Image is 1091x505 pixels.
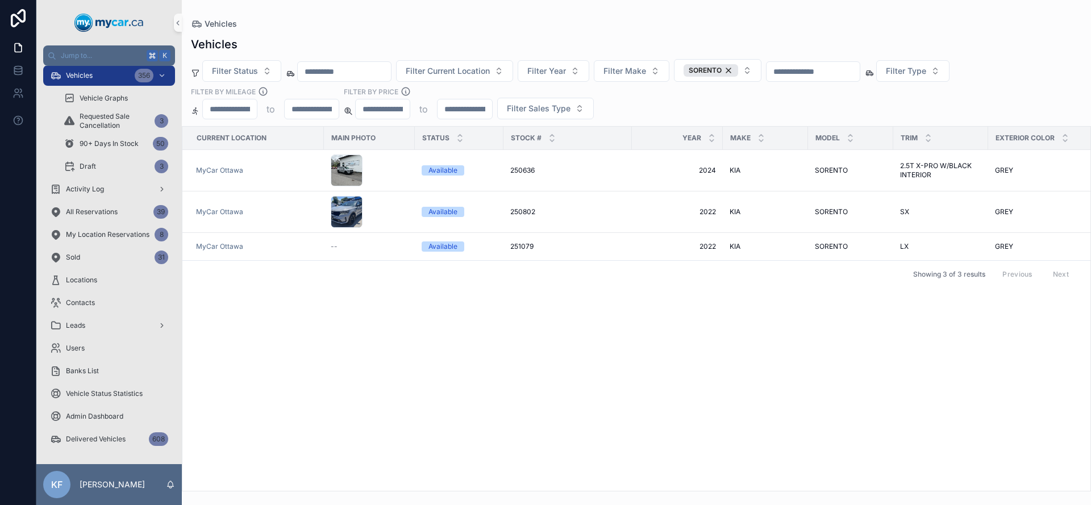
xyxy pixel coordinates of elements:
[43,383,175,404] a: Vehicle Status Statistics
[43,406,175,427] a: Admin Dashboard
[518,60,589,82] button: Select Button
[674,59,761,82] button: Select Button
[57,88,175,108] a: Vehicle Graphs
[80,479,145,490] p: [PERSON_NAME]
[511,133,542,143] span: Stock #
[196,242,317,251] a: MyCar Ottawa
[901,133,918,143] span: Trim
[682,133,701,143] span: Year
[51,478,63,491] span: KF
[995,207,1013,216] span: GREY
[886,65,926,77] span: Filter Type
[913,270,985,279] span: Showing 3 of 3 results
[689,66,722,75] span: SORENTO
[815,242,848,251] span: SORENTO
[43,361,175,381] a: Banks List
[191,36,238,52] h1: Vehicles
[196,242,243,251] a: MyCar Ottawa
[730,166,801,175] a: KIA
[160,51,169,60] span: K
[43,270,175,290] a: Locations
[155,114,168,128] div: 3
[639,166,716,175] a: 2024
[43,202,175,222] a: All Reservations39
[43,315,175,336] a: Leads
[66,321,85,330] span: Leads
[639,207,716,216] a: 2022
[196,207,243,216] a: MyCar Ottawa
[331,242,338,251] span: --
[196,166,243,175] a: MyCar Ottawa
[196,207,317,216] a: MyCar Ottawa
[43,179,175,199] a: Activity Log
[66,298,95,307] span: Contacts
[497,98,594,119] button: Select Button
[422,165,497,176] a: Available
[900,242,909,251] span: LX
[510,166,625,175] a: 250636
[510,207,625,216] a: 250802
[66,71,93,80] span: Vehicles
[74,14,144,32] img: App logo
[730,133,751,143] span: Make
[995,166,1013,175] span: GREY
[66,253,80,262] span: Sold
[995,166,1084,175] a: GREY
[61,51,142,60] span: Jump to...
[996,133,1055,143] span: Exterior Color
[406,65,490,77] span: Filter Current Location
[422,133,449,143] span: Status
[43,224,175,245] a: My Location Reservations8
[331,133,376,143] span: Main Photo
[730,242,740,251] span: KIA
[43,293,175,313] a: Contacts
[80,139,139,148] span: 90+ Days In Stock
[153,205,168,219] div: 39
[510,242,625,251] a: 251079
[510,166,535,175] span: 250636
[396,60,513,82] button: Select Button
[815,207,886,216] a: SORENTO
[43,338,175,358] a: Users
[80,94,128,103] span: Vehicle Graphs
[507,103,571,114] span: Filter Sales Type
[995,207,1084,216] a: GREY
[66,412,123,421] span: Admin Dashboard
[80,162,96,171] span: Draft
[43,429,175,449] a: Delivered Vehicles608
[66,366,99,375] span: Banks List
[510,207,535,216] span: 250802
[191,18,237,30] a: Vehicles
[730,207,740,216] span: KIA
[57,156,175,177] a: Draft3
[730,242,801,251] a: KIA
[422,241,497,252] a: Available
[419,102,428,116] p: to
[57,133,175,154] a: 90+ Days In Stock50
[428,241,457,252] div: Available
[995,242,1013,251] span: GREY
[43,65,175,86] a: Vehicles356
[815,166,886,175] a: SORENTO
[815,207,848,216] span: SORENTO
[639,242,716,251] a: 2022
[428,165,457,176] div: Available
[43,45,175,66] button: Jump to...K
[43,247,175,268] a: Sold31
[197,133,266,143] span: Current Location
[900,161,981,180] a: 2.5T X-PRO W/BLACK INTERIOR
[527,65,566,77] span: Filter Year
[730,207,801,216] a: KIA
[684,64,738,77] button: Unselect 53
[900,207,909,216] span: SX
[815,242,886,251] a: SORENTO
[66,276,97,285] span: Locations
[36,66,182,464] div: scrollable content
[202,60,281,82] button: Select Button
[66,344,85,353] span: Users
[331,242,408,251] a: --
